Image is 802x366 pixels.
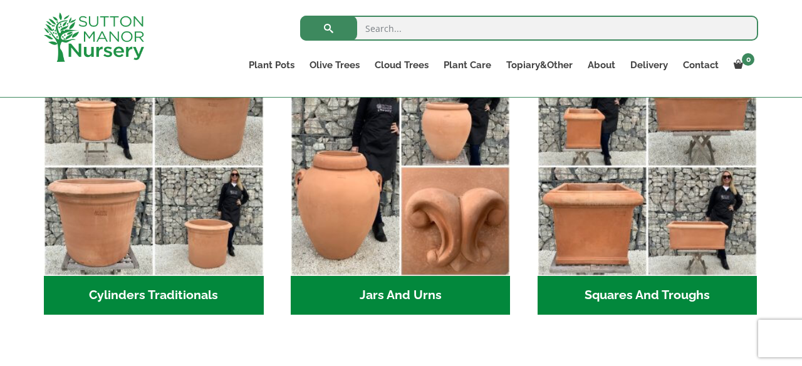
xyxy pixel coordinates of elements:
[302,56,367,74] a: Olive Trees
[538,57,758,277] img: Squares And Troughs
[538,57,758,315] a: Visit product category Squares And Troughs
[291,57,511,315] a: Visit product category Jars And Urns
[580,56,623,74] a: About
[436,56,499,74] a: Plant Care
[44,13,144,62] img: logo
[300,16,758,41] input: Search...
[675,56,726,74] a: Contact
[742,53,754,66] span: 0
[367,56,436,74] a: Cloud Trees
[291,57,511,277] img: Jars And Urns
[44,57,264,277] img: Cylinders Traditionals
[499,56,580,74] a: Topiary&Other
[538,276,758,315] h2: Squares And Troughs
[44,57,264,315] a: Visit product category Cylinders Traditionals
[726,56,758,74] a: 0
[44,276,264,315] h2: Cylinders Traditionals
[291,276,511,315] h2: Jars And Urns
[623,56,675,74] a: Delivery
[241,56,302,74] a: Plant Pots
